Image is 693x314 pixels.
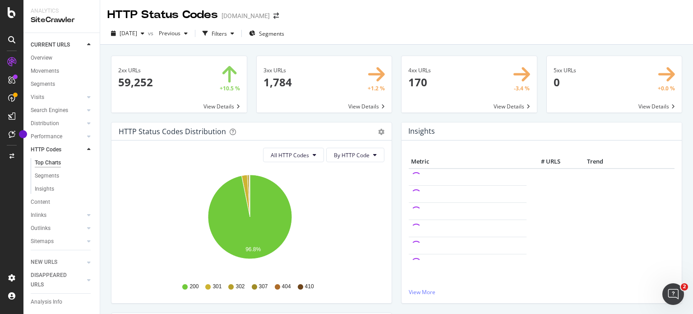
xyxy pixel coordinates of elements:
div: HTTP Status Codes [107,7,218,23]
a: HTTP Codes [31,145,84,155]
span: 410 [305,283,314,291]
text: 96.8% [245,246,261,253]
span: 404 [282,283,291,291]
th: # URLS [527,155,563,169]
div: Distribution [31,119,59,128]
div: NEW URLS [31,258,57,267]
div: Top Charts [35,158,61,168]
span: 2 [681,283,688,291]
a: Overview [31,53,93,63]
div: Content [31,197,50,207]
div: Outlinks [31,224,51,233]
div: Visits [31,93,44,102]
button: Segments [245,26,288,41]
a: Inlinks [31,211,84,220]
span: 302 [236,283,245,291]
div: Analysis Info [31,297,62,307]
span: 200 [189,283,199,291]
div: Sitemaps [31,237,54,246]
button: [DATE] [107,26,148,41]
div: Url Explorer [31,254,59,263]
div: arrow-right-arrow-left [273,13,279,19]
button: All HTTP Codes [263,148,324,162]
a: CURRENT URLS [31,40,84,50]
div: Movements [31,66,59,76]
a: Outlinks [31,224,84,233]
a: Insights [35,184,93,194]
a: Url Explorer [31,254,93,263]
span: Segments [259,30,284,37]
a: Distribution [31,119,84,128]
span: 2025 Aug. 19th [120,29,137,37]
div: Filters [212,30,227,37]
div: Analytics [31,7,92,15]
div: Inlinks [31,211,46,220]
div: Insights [35,184,54,194]
button: Previous [155,26,191,41]
div: [DOMAIN_NAME] [222,11,270,20]
a: Performance [31,132,84,141]
div: Search Engines [31,106,68,115]
div: Segments [31,80,55,89]
span: By HTTP Code [334,151,370,159]
div: Overview [31,53,52,63]
iframe: Intercom live chat [662,283,684,305]
span: All HTTP Codes [271,151,309,159]
button: By HTTP Code [326,148,384,162]
a: NEW URLS [31,258,84,267]
a: Segments [35,171,93,181]
a: Visits [31,93,84,102]
div: HTTP Status Codes Distribution [119,127,226,136]
div: DISAPPEARED URLS [31,271,76,290]
svg: A chart. [119,169,381,274]
span: vs [148,29,155,37]
a: DISAPPEARED URLS [31,271,84,290]
div: CURRENT URLS [31,40,70,50]
div: SiteCrawler [31,15,92,25]
a: View More [409,288,675,296]
a: Top Charts [35,158,93,168]
a: Analysis Info [31,297,93,307]
th: Metric [409,155,527,169]
span: 301 [213,283,222,291]
a: Search Engines [31,106,84,115]
div: Performance [31,132,62,141]
a: Movements [31,66,93,76]
div: HTTP Codes [31,145,61,155]
span: 307 [259,283,268,291]
th: Trend [563,155,627,169]
span: Previous [155,29,180,37]
div: gear [378,129,384,135]
a: Sitemaps [31,237,84,246]
a: Segments [31,80,93,89]
div: Tooltip anchor [19,130,27,138]
div: Segments [35,171,59,181]
a: Content [31,197,93,207]
h4: Insights [408,125,435,137]
button: Filters [199,26,238,41]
